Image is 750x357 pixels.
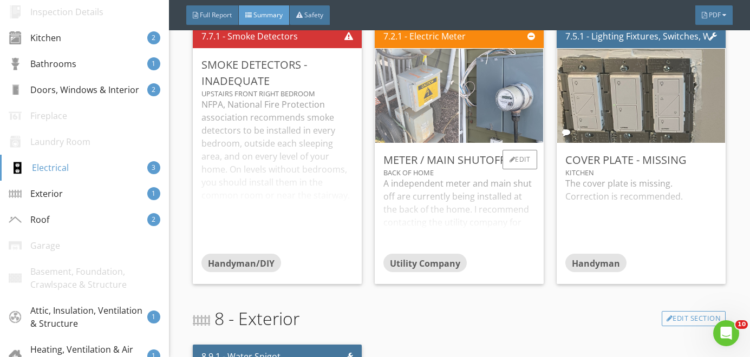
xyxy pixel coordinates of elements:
span: Full Report [200,10,232,19]
div: Garage [9,239,60,252]
div: Smoke Detectors - Inadequate [201,57,353,89]
span: Safety [304,10,323,19]
div: Inspection Details [9,5,103,18]
span: 8 - Exterior [193,306,299,332]
span: 10 [735,320,748,329]
a: Edit Section [662,311,726,326]
div: Laundry Room [9,135,90,148]
img: photo.jpg [313,18,521,174]
div: Meter / Main Shutoff [383,152,535,168]
div: 7.2.1 - Electric Meter [383,30,466,43]
div: 7.5.1 - Lighting Fixtures, Switches, Wires & Receptacles [565,30,709,43]
iframe: Intercom live chat [713,320,739,346]
div: Bathrooms [9,57,76,70]
div: 2 [147,213,160,226]
span: Handyman [572,257,620,269]
img: photo.jpg [397,18,606,174]
div: Roof [9,213,49,226]
div: 1 [147,310,160,323]
div: 2 [147,83,160,96]
span: PDF [709,10,721,19]
span: Summary [253,10,283,19]
span: Utility Company [390,257,460,269]
div: 7.7.1 - Smoke Detectors [201,30,298,43]
div: 1 [147,57,160,70]
div: Kitchen [565,168,717,177]
div: Edit [503,150,538,169]
div: 2 [147,31,160,44]
div: 1 [147,187,160,200]
div: Doors, Windows & Interior [9,83,139,96]
span: Handyman/DIY [208,257,275,269]
div: Fireplace [9,109,67,122]
div: Exterior [9,187,63,200]
div: Electrical [10,161,69,174]
div: 3 [147,161,160,174]
div: Attic, Insulation, Ventilation & Structure [9,304,147,330]
div: Basement, Foundation, Crawlspace & Structure [9,265,160,291]
div: Cover Plate - Missing [565,152,717,168]
div: Kitchen [9,31,61,44]
div: Upstairs front right bedroom [201,89,353,98]
div: Back of home [383,168,535,177]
